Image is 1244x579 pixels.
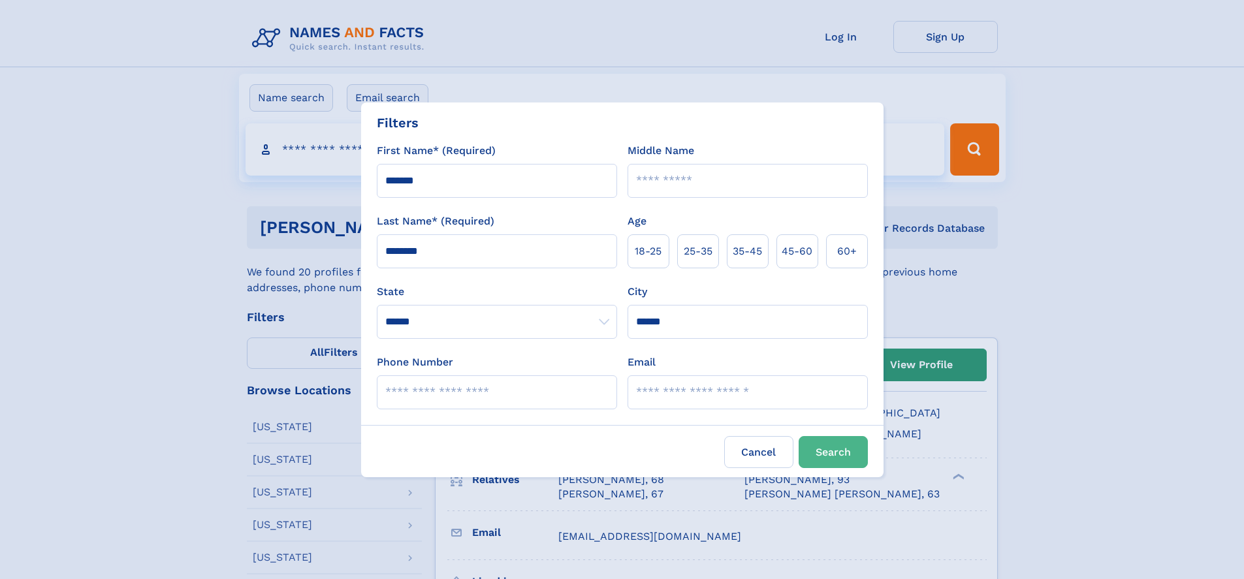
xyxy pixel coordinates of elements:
[377,213,494,229] label: Last Name* (Required)
[684,243,712,259] span: 25‑35
[377,284,617,300] label: State
[837,243,857,259] span: 60+
[724,436,793,468] label: Cancel
[782,243,812,259] span: 45‑60
[377,113,419,133] div: Filters
[377,354,453,370] label: Phone Number
[733,243,762,259] span: 35‑45
[377,143,496,159] label: First Name* (Required)
[628,354,656,370] label: Email
[635,243,662,259] span: 18‑25
[628,284,647,300] label: City
[628,143,694,159] label: Middle Name
[799,436,868,468] button: Search
[628,213,646,229] label: Age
